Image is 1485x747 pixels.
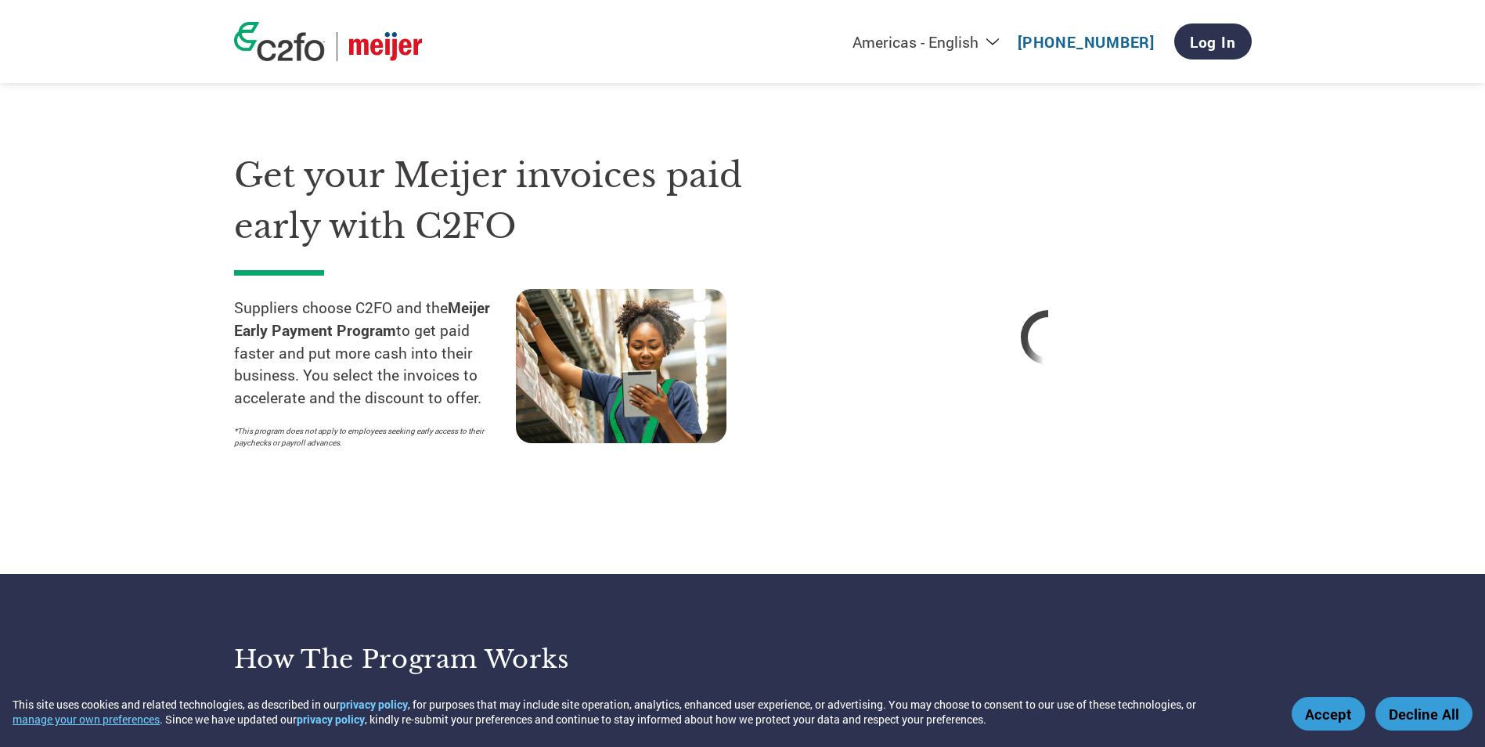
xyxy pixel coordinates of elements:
[1375,697,1472,731] button: Decline All
[1018,32,1155,52] a: [PHONE_NUMBER]
[234,150,798,251] h1: Get your Meijer invoices paid early with C2FO
[349,32,422,61] img: Meijer
[297,712,365,727] a: privacy policy
[234,644,723,675] h3: How the program works
[234,298,490,340] strong: Meijer Early Payment Program
[340,697,408,712] a: privacy policy
[234,22,325,61] img: c2fo logo
[13,712,160,727] button: manage your own preferences
[1292,697,1365,731] button: Accept
[234,425,500,449] p: *This program does not apply to employees seeking early access to their paychecks or payroll adva...
[516,289,726,443] img: supply chain worker
[13,697,1269,727] div: This site uses cookies and related technologies, as described in our , for purposes that may incl...
[234,297,516,410] p: Suppliers choose C2FO and the to get paid faster and put more cash into their business. You selec...
[1174,23,1252,60] a: Log In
